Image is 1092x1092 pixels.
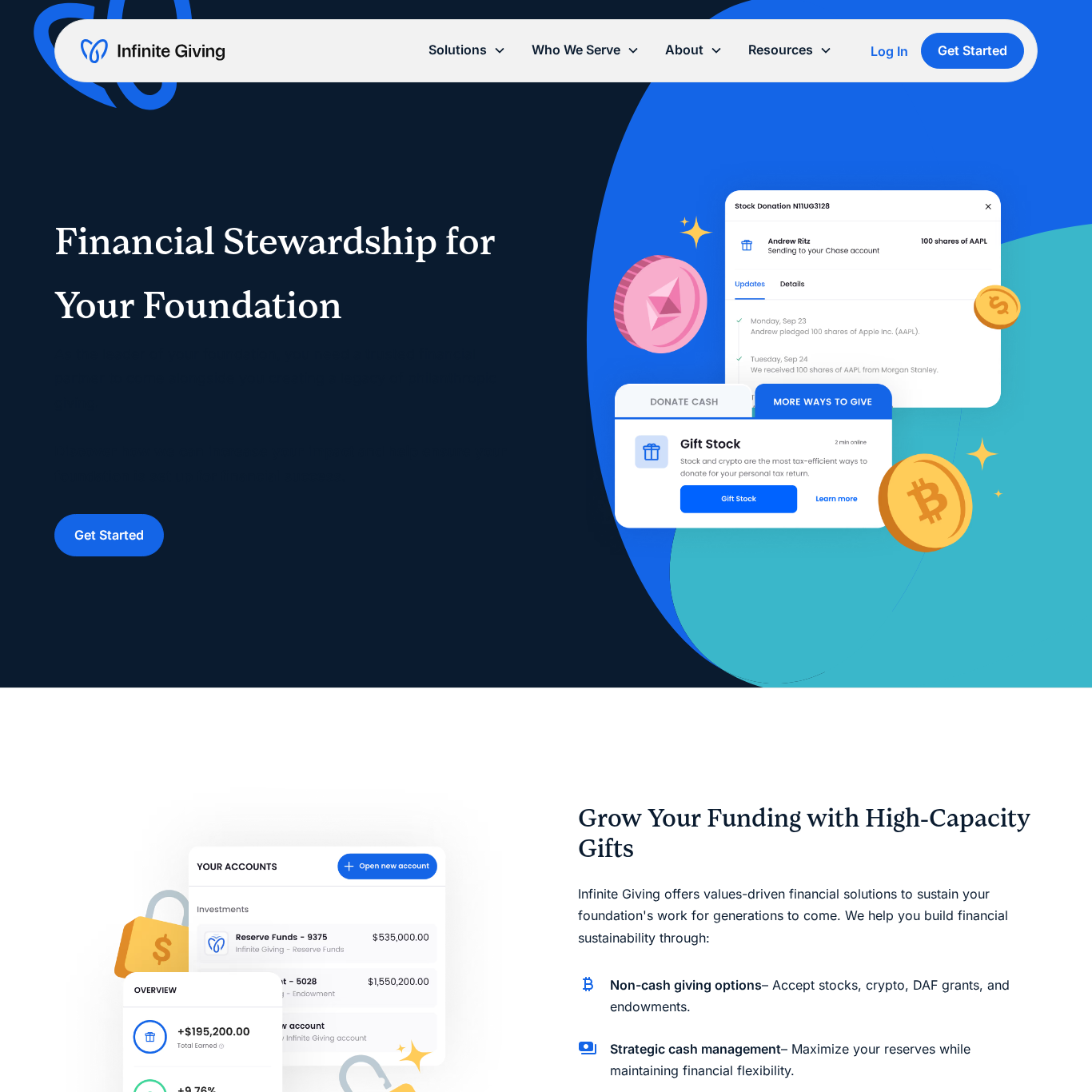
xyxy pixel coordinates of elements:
div: Who We Serve [532,39,620,61]
strong: Discover how we can increase your impact and help ensure your foundation is set up for financial ... [54,443,507,484]
a: Get Started [54,514,164,556]
p: Infinite Giving offers values-driven financial solutions to sustain your foundation's work for ge... [578,883,1038,949]
strong: Strategic cash management [610,1041,781,1057]
img: nonprofit donation platform for faith-based organizations and ministries [578,153,1038,598]
div: Log In [871,45,908,58]
strong: Non-cash giving options [610,977,762,993]
p: As the leader of your foundation, you need a trusted financial partner to come alongside you crea... [54,342,514,489]
a: Log In [871,42,908,61]
p: – Maximize your reserves while maintaining financial flexibility. [610,1038,1038,1082]
a: Get Started [921,33,1024,69]
div: Solutions [416,33,519,67]
sub: Financial Stewardship for Your Foundation [54,219,495,328]
div: Who We Serve [519,33,652,67]
a: home [81,38,225,64]
p: – Accept stocks, crypto, DAF grants, and endowments. [610,974,1038,1018]
div: About [652,33,735,67]
div: Resources [748,39,813,61]
h2: Grow Your Funding with High-Capacity Gifts [578,803,1038,865]
div: Solutions [428,39,487,61]
div: About [665,39,703,61]
div: Resources [735,33,845,67]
